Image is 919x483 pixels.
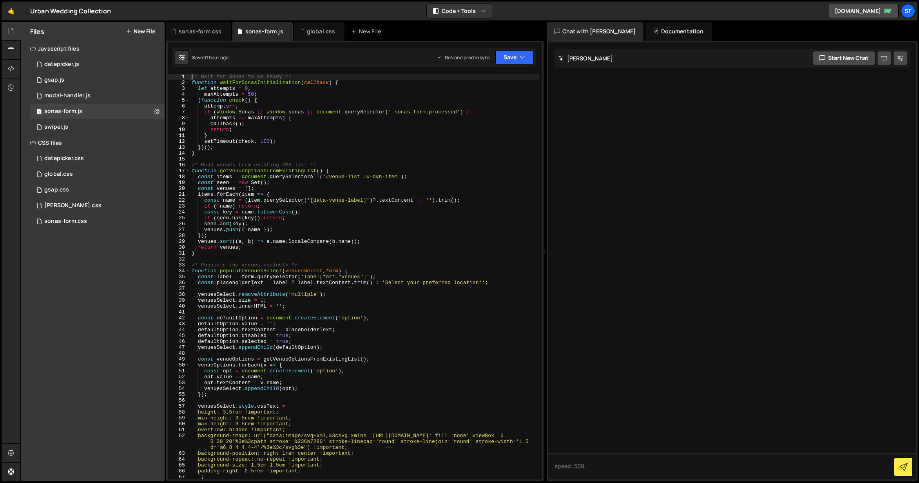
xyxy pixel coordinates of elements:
div: 16370/44267.js [30,119,165,135]
div: global.css [307,27,335,35]
a: [DOMAIN_NAME] [828,4,899,18]
div: 52 [168,374,190,380]
button: Code + Tools [427,4,493,18]
div: 1 [168,74,190,80]
div: 66 [168,468,190,474]
div: 43 [168,321,190,327]
div: Dev and prod in sync [437,54,490,61]
button: New File [126,28,155,35]
div: 7 [168,109,190,115]
div: 27 [168,227,190,233]
div: 33 [168,262,190,268]
div: 16370/44269.js [30,57,165,72]
div: modal-handler.js [44,92,91,99]
div: 4 [168,91,190,97]
div: 39 [168,297,190,303]
div: 26 [168,221,190,227]
div: 16 [168,162,190,168]
div: 20 [168,186,190,191]
div: 42 [168,315,190,321]
div: 64 [168,456,190,462]
div: Urban Wedding Collection [30,6,111,16]
div: 28 [168,233,190,239]
div: 62 [168,433,190,450]
h2: Files [30,27,44,36]
div: gsap.css [44,186,69,193]
div: 5 [168,97,190,103]
div: 51 [168,368,190,374]
div: 18 [168,174,190,180]
div: 17 [168,168,190,174]
div: 41 [168,309,190,315]
div: datepicker.css [44,155,84,162]
div: 16370/44272.css [30,198,165,213]
div: 16370/44370.js [30,104,165,119]
span: 1 [37,109,42,115]
div: 48 [168,350,190,356]
div: swiper.js [44,124,68,131]
div: 16370/44271.css [30,166,165,182]
div: CSS files [21,135,165,151]
div: 37 [168,286,190,292]
div: 59 [168,415,190,421]
div: 24 [168,209,190,215]
div: 16370/44268.js [30,72,165,88]
div: Javascript files [21,41,165,57]
div: 35 [168,274,190,280]
div: 38 [168,292,190,297]
div: global.css [44,171,73,178]
div: 23 [168,203,190,209]
div: 11 [168,133,190,139]
div: 46 [168,339,190,344]
div: 44 [168,327,190,333]
div: 58 [168,409,190,415]
div: 16370/44270.js [30,88,165,104]
div: 57 [168,403,190,409]
div: 3 [168,86,190,91]
button: Start new chat [813,51,875,65]
a: 🤙 [2,2,21,20]
div: 15 [168,156,190,162]
div: Documentation [645,22,711,41]
div: gsap.js [44,77,64,84]
div: 67 [168,474,190,480]
div: 65 [168,462,190,468]
div: 32 [168,256,190,262]
div: 56 [168,397,190,403]
div: 16370/44368.css [30,213,165,229]
div: Chat with [PERSON_NAME] [547,22,644,41]
div: 19 [168,180,190,186]
div: 21 [168,191,190,197]
div: 2 [168,80,190,86]
div: 45 [168,333,190,339]
div: 6 [168,103,190,109]
div: 16370/44273.css [30,182,165,198]
div: 40 [168,303,190,309]
div: datepicker.js [44,61,79,68]
div: 30 [168,244,190,250]
div: 1 hour ago [206,54,229,61]
div: 25 [168,215,190,221]
div: 60 [168,421,190,427]
div: sonas-form.js [44,108,82,115]
div: 14 [168,150,190,156]
div: sonas-form.css [179,27,221,35]
div: 36 [168,280,190,286]
div: 55 [168,392,190,397]
div: 34 [168,268,190,274]
div: sonas-form.css [44,218,87,225]
div: 63 [168,450,190,456]
h2: [PERSON_NAME] [558,55,613,62]
div: Saved [192,54,228,61]
div: 10 [168,127,190,133]
button: Save [495,50,533,64]
div: 49 [168,356,190,362]
div: 50 [168,362,190,368]
div: 61 [168,427,190,433]
div: 9 [168,121,190,127]
div: 54 [168,386,190,392]
div: 47 [168,344,190,350]
div: 31 [168,250,190,256]
div: sonas-form.js [245,27,283,35]
div: 29 [168,239,190,244]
